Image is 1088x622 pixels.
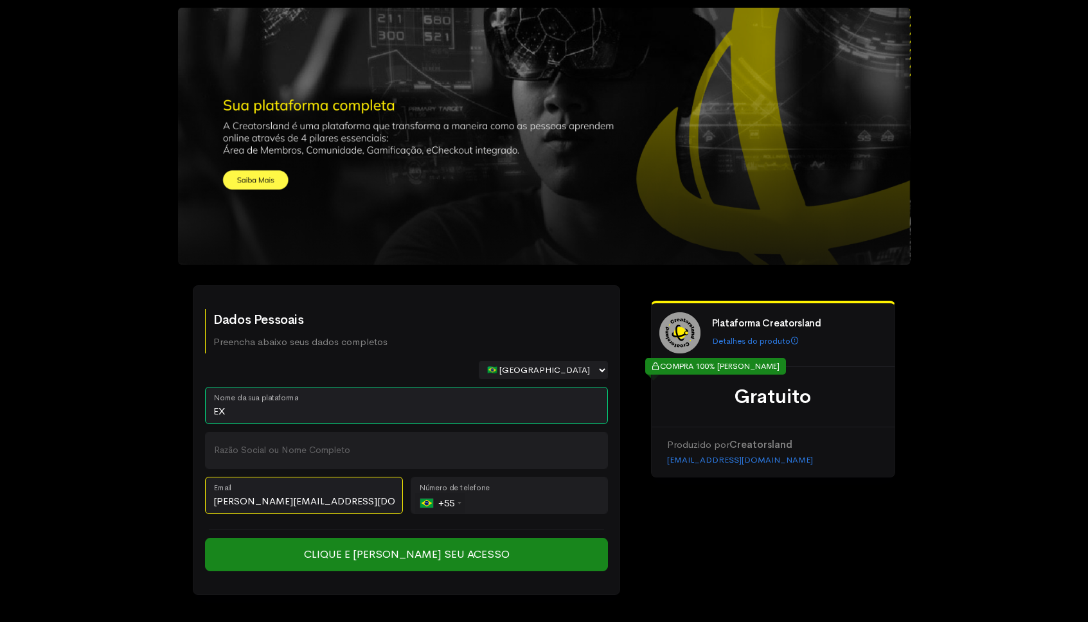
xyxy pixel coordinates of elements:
[659,312,700,353] img: SELO_CREATORSLAND(FINAL)-03.png
[420,493,465,513] div: +55
[205,477,403,514] input: Email
[667,382,879,411] div: Gratuito
[667,438,879,452] p: Produzido por
[213,313,388,327] h2: Dados Pessoais
[667,454,813,465] a: [EMAIL_ADDRESS][DOMAIN_NAME]
[415,493,465,513] div: Brazil (Brasil): +55
[712,318,883,329] h4: Plataforma Creatorsland
[178,8,911,265] img: ...
[729,438,792,450] strong: Creatorsland
[205,538,608,571] input: Clique e [PERSON_NAME] seu Acesso
[205,432,608,469] input: Nome Completo
[645,358,786,375] div: COMPRA 100% [PERSON_NAME]
[213,335,388,350] p: Preencha abaixo seus dados completos
[712,335,799,346] a: Detalhes do produto
[205,387,608,424] input: Meu Negócio Online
